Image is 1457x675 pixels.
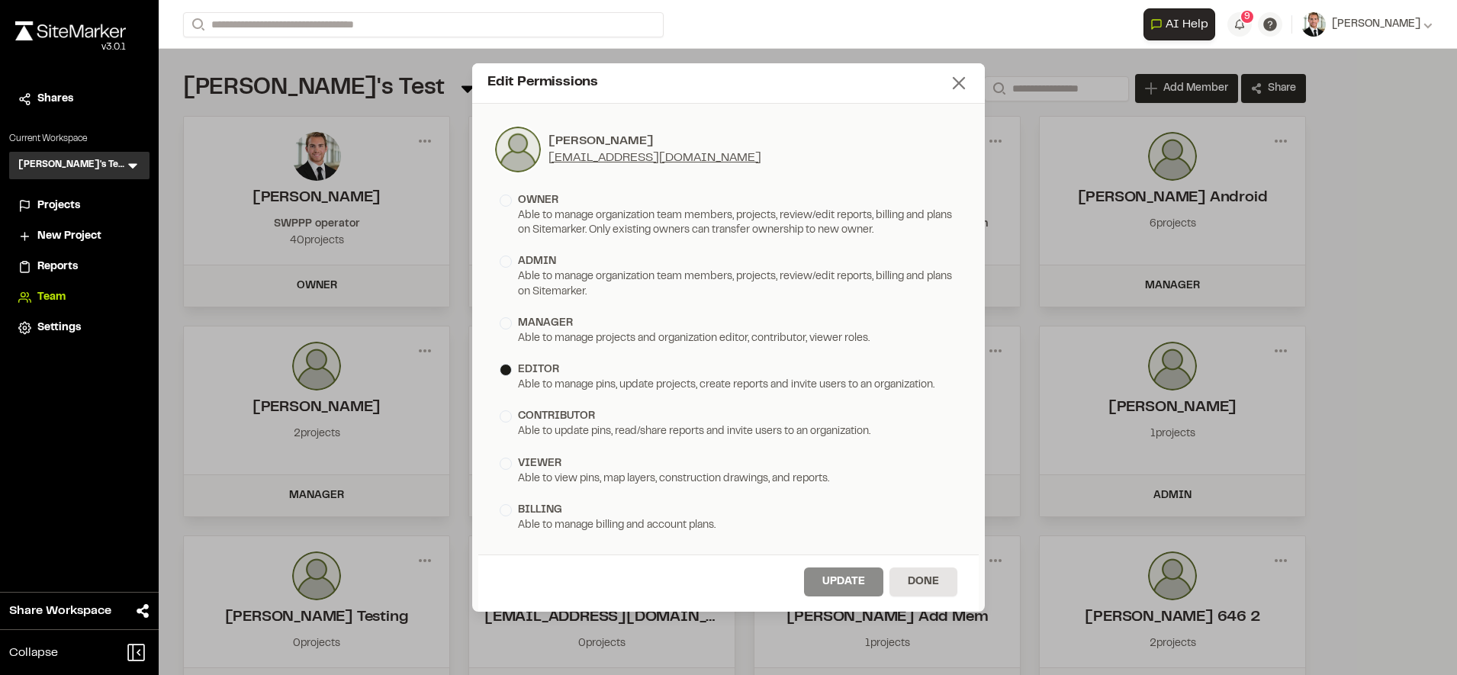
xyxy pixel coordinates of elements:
[9,644,58,662] span: Collapse
[18,320,140,336] a: Settings
[18,158,125,173] h3: [PERSON_NAME]'s Test
[9,132,150,146] p: Current Workspace
[37,289,66,306] span: Team
[500,209,957,239] div: Able to manage organization team members, projects, review/edit reports, billing and plans on Sit...
[1227,12,1252,37] button: 9
[18,228,140,245] a: New Project
[37,198,80,214] span: Projects
[37,259,78,275] span: Reports
[183,12,211,37] button: Search
[18,91,140,108] a: Shares
[9,602,111,620] span: Share Workspace
[37,320,81,336] span: Settings
[1143,8,1215,40] button: Open AI Assistant
[18,259,140,275] a: Reports
[1332,16,1420,33] span: [PERSON_NAME]
[548,153,761,163] a: [EMAIL_ADDRESS][DOMAIN_NAME]
[37,91,73,108] span: Shares
[18,289,140,306] a: Team
[15,40,126,54] div: Oh geez...please don't...
[1301,12,1433,37] button: [PERSON_NAME]
[1301,12,1326,37] img: User
[1244,10,1250,24] span: 9
[18,198,140,214] a: Projects
[15,21,126,40] img: rebrand.png
[1143,8,1221,40] div: Open AI Assistant
[37,228,101,245] span: New Project
[1166,15,1208,34] span: AI Help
